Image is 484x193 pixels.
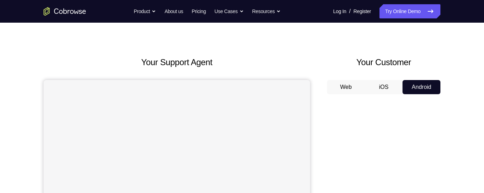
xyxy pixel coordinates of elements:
[354,4,371,18] a: Register
[252,4,281,18] button: Resources
[214,4,243,18] button: Use Cases
[403,80,440,94] button: Android
[365,80,403,94] button: iOS
[327,80,365,94] button: Web
[192,4,206,18] a: Pricing
[327,56,440,69] h2: Your Customer
[379,4,440,18] a: Try Online Demo
[134,4,156,18] button: Product
[349,7,350,16] span: /
[333,4,346,18] a: Log In
[44,56,310,69] h2: Your Support Agent
[44,7,86,16] a: Go to the home page
[164,4,183,18] a: About us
